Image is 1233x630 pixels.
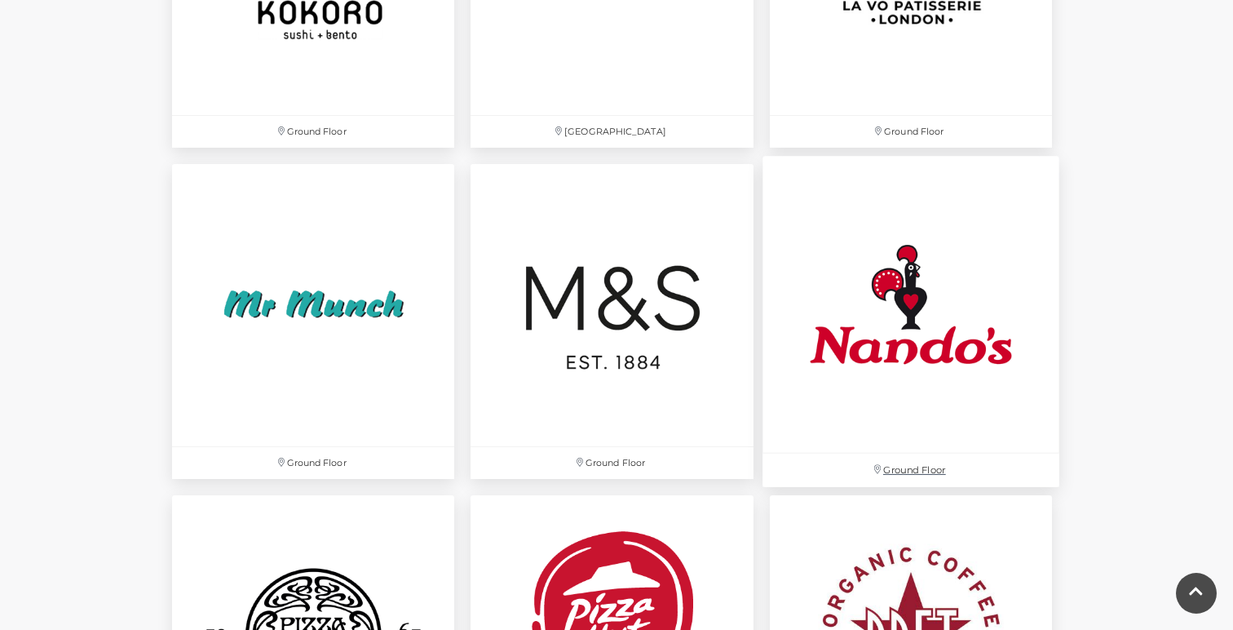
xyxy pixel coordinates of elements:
p: Ground Floor [471,447,753,479]
p: Ground Floor [762,454,1059,487]
a: Ground Floor [462,156,761,487]
a: Ground Floor [164,156,462,487]
p: Ground Floor [770,116,1052,148]
a: Ground Floor [753,148,1067,496]
p: [GEOGRAPHIC_DATA] [471,116,753,148]
p: Ground Floor [172,447,454,479]
p: Ground Floor [172,116,454,148]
